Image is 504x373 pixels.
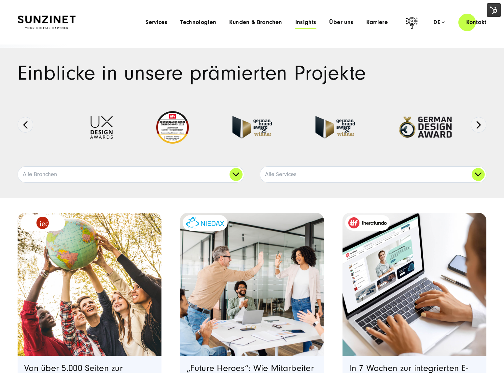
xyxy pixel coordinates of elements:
[186,217,224,228] img: niedax-logo
[232,116,272,138] img: German Brand Award winner 2025 - Full Service Digital Agentur SUNZINET
[329,19,354,26] a: Über uns
[471,117,486,133] button: Next
[156,111,189,144] img: Deutschlands beste Online Shops 2023 - boesner - Kunde - SUNZINET
[36,217,49,229] img: logo_IEC
[433,19,445,26] div: de
[295,19,316,26] a: Insights
[18,117,33,133] button: Previous
[230,19,282,26] a: Kunden & Branchen
[343,213,486,356] a: Featured image: - Read full post: In 7 Wochen zur integrierten E-Commerce-Plattform | therafundo ...
[315,116,355,138] img: German-Brand-Award - fullservice digital agentur SUNZINET
[18,167,244,182] a: Alle Branchen
[399,116,452,138] img: German-Design-Award - fullservice digital agentur SUNZINET
[146,19,167,26] a: Services
[18,16,76,29] img: SUNZINET Full Service Digital Agentur
[18,213,161,356] img: eine Gruppe von fünf verschiedenen jungen Menschen, die im Freien stehen und gemeinsam eine Weltk...
[366,19,388,26] a: Karriere
[180,213,324,356] a: Featured image: eine Gruppe von Kollegen in einer modernen Büroumgebung, die einen Erfolg feiern....
[180,19,216,26] a: Technologien
[260,167,486,182] a: Alle Services
[18,213,161,356] a: Featured image: eine Gruppe von fünf verschiedenen jungen Menschen, die im Freien stehen und geme...
[90,116,113,139] img: UX-Design-Awards - fullservice digital agentur SUNZINET
[458,13,494,32] a: Kontakt
[487,3,501,17] img: HubSpot Tools-Menüschalter
[348,217,387,228] img: therafundo_10-2024_logo_2c
[18,63,486,83] h1: Einblicke in unsere prämierten Projekte
[180,213,324,356] img: eine Gruppe von Kollegen in einer modernen Büroumgebung, die einen Erfolg feiern. Ein Mann gibt e...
